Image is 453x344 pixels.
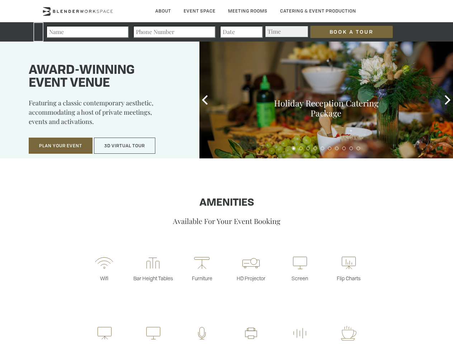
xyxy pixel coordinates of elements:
button: 3D Virtual Tour [94,138,155,154]
iframe: Chat Widget [417,310,453,344]
input: Book a Tour [310,26,393,38]
p: Featuring a classic contemporary aesthetic, accommodating a host of private meetings, events and ... [29,98,181,131]
h1: Award-winning event venue [29,64,181,90]
h1: Amenities [23,197,430,209]
p: Screen [275,275,324,282]
p: Furniture [178,275,226,282]
p: Bar Height Tables [129,275,178,282]
input: Phone Number [133,26,216,38]
input: Name [46,26,129,38]
button: Plan Your Event [29,138,93,154]
p: Available For Your Event Booking [23,216,430,226]
a: Holiday Reception Catering Package [274,97,378,119]
input: Date [220,26,263,38]
p: HD Projector [227,275,275,282]
p: Wifi [80,275,128,282]
p: Flip Charts [324,275,373,282]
